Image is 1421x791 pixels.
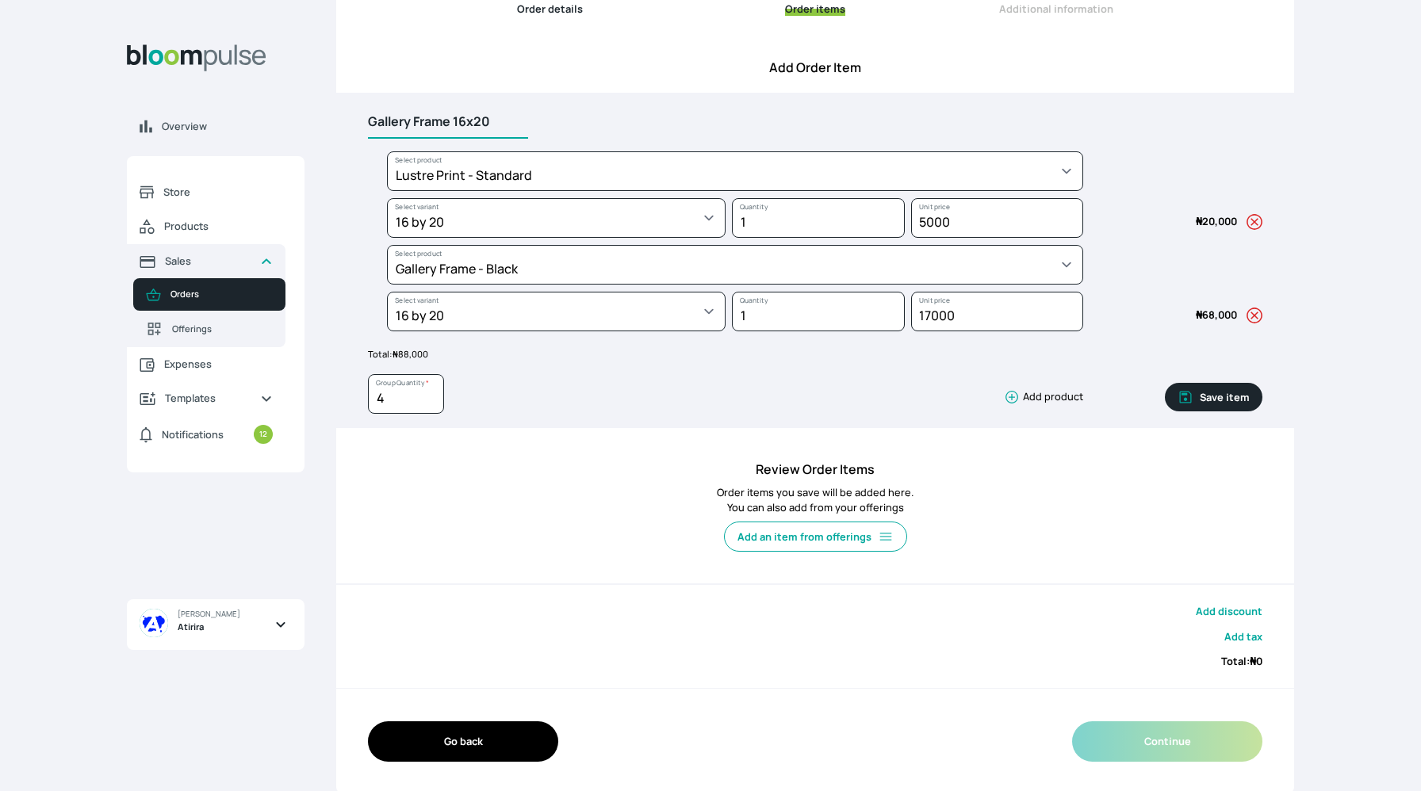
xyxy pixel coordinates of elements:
[368,721,558,762] button: Go back
[1196,308,1237,322] span: 68,000
[127,209,285,244] a: Products
[1250,654,1262,668] span: 0
[127,415,285,453] a: Notifications12
[393,348,428,360] span: 88,000
[1224,629,1262,644] button: Add tax
[164,219,273,234] span: Products
[133,278,285,311] a: Orders
[133,311,285,347] a: Offerings
[1196,604,1262,619] button: Add discount
[165,391,247,406] span: Templates
[127,347,285,381] a: Expenses
[172,323,273,336] span: Offerings
[1250,654,1256,668] span: ₦
[178,609,240,620] span: [PERSON_NAME]
[336,58,1294,77] h4: Add Order Item
[165,254,247,269] span: Sales
[178,621,204,634] span: Atirira
[517,2,583,16] span: Order details
[393,348,398,360] span: ₦
[127,44,266,71] img: Bloom Logo
[1072,721,1262,762] button: Continue
[368,348,1262,361] p: Total:
[368,105,528,139] input: Untitled group *
[127,244,285,278] a: Sales
[368,485,1262,515] p: Order items you save will be added here. You can also add from your offerings
[1196,308,1202,322] span: ₦
[1221,654,1262,669] span: Total:
[254,425,273,444] small: 12
[785,2,845,16] span: Order items
[1196,214,1202,228] span: ₦
[127,175,285,209] a: Store
[1165,383,1262,411] button: Save item
[999,2,1113,16] span: Additional information
[163,185,273,200] span: Store
[998,389,1083,405] button: Add product
[127,381,285,415] a: Templates
[164,357,273,372] span: Expenses
[368,460,1262,479] h4: Review Order Items
[162,427,224,442] span: Notifications
[170,288,273,301] span: Orders
[162,119,292,134] span: Overview
[1196,214,1237,228] span: 20,000
[127,109,304,143] a: Overview
[724,522,907,552] button: Add an item from offerings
